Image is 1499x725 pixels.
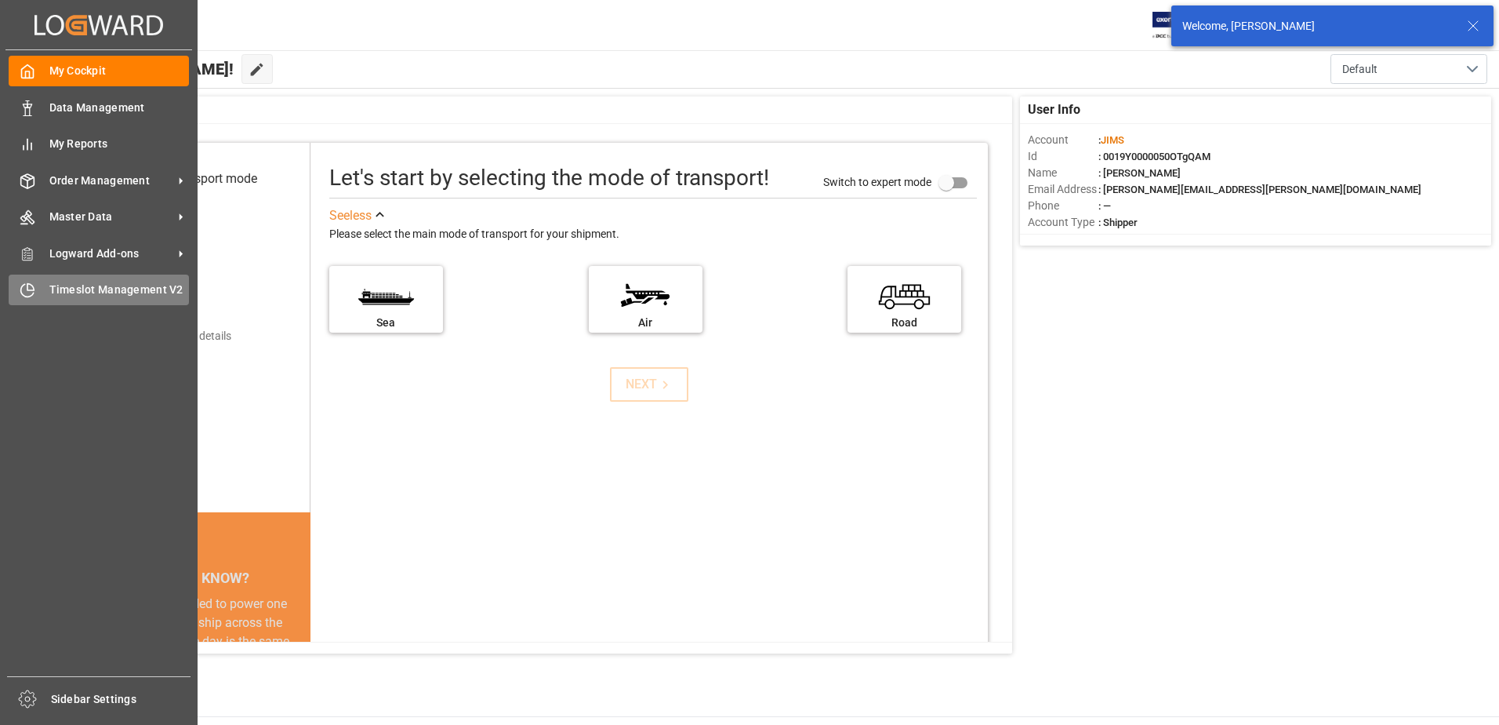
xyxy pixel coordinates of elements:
span: Logward Add-ons [49,246,173,262]
div: Welcome, [PERSON_NAME] [1182,18,1452,35]
div: Air [597,315,695,331]
span: Phone [1028,198,1098,214]
span: Timeslot Management V2 [49,282,190,298]
span: Master Data [49,209,173,225]
div: See less [329,206,372,225]
span: : [1098,134,1124,146]
button: NEXT [610,367,688,402]
span: : 0019Y0000050OTgQAM [1098,151,1210,162]
span: Data Management [49,100,190,116]
div: NEXT [626,375,673,394]
a: Data Management [9,92,189,122]
div: Please select the main mode of transport for your shipment. [329,225,977,244]
div: Sea [337,315,435,331]
span: User Info [1028,100,1080,119]
a: Timeslot Management V2 [9,275,189,305]
span: : [PERSON_NAME][EMAIL_ADDRESS][PERSON_NAME][DOMAIN_NAME] [1098,184,1421,195]
a: My Cockpit [9,56,189,86]
span: : — [1098,200,1111,212]
span: : [PERSON_NAME] [1098,167,1181,179]
span: My Cockpit [49,63,190,79]
span: Account Type [1028,214,1098,231]
span: Switch to expert mode [823,175,931,188]
button: open menu [1330,54,1487,84]
span: : Shipper [1098,217,1138,228]
span: Order Management [49,173,173,189]
span: Name [1028,165,1098,181]
span: My Reports [49,136,190,152]
span: Hello [PERSON_NAME]! [65,54,234,84]
span: Email Address [1028,181,1098,198]
div: Add shipping details [133,328,231,344]
span: Account [1028,132,1098,148]
span: Sidebar Settings [51,691,191,708]
span: Default [1342,61,1377,78]
span: JIMS [1101,134,1124,146]
div: Road [855,315,953,331]
span: Id [1028,148,1098,165]
img: Exertis%20JAM%20-%20Email%20Logo.jpg_1722504956.jpg [1152,12,1207,39]
div: Let's start by selecting the mode of transport! [329,162,769,195]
